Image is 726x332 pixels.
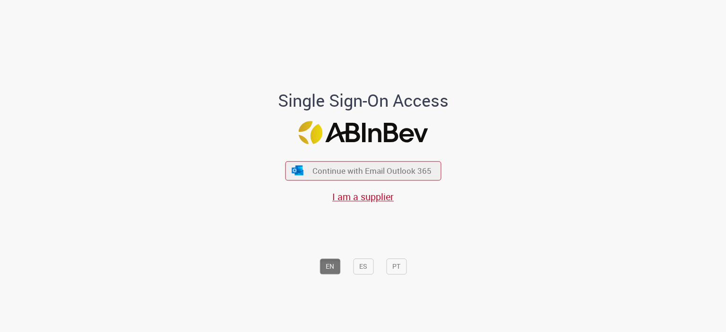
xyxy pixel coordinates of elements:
h1: Single Sign-On Access [232,91,494,110]
button: ES [353,259,373,275]
button: EN [320,259,340,275]
a: I am a supplier [332,190,394,203]
span: Continue with Email Outlook 365 [312,165,432,176]
button: ícone Azure/Microsoft 360 Continue with Email Outlook 365 [285,161,441,180]
img: ícone Azure/Microsoft 360 [291,165,304,175]
img: Logo ABInBev [298,121,428,145]
button: PT [386,259,406,275]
